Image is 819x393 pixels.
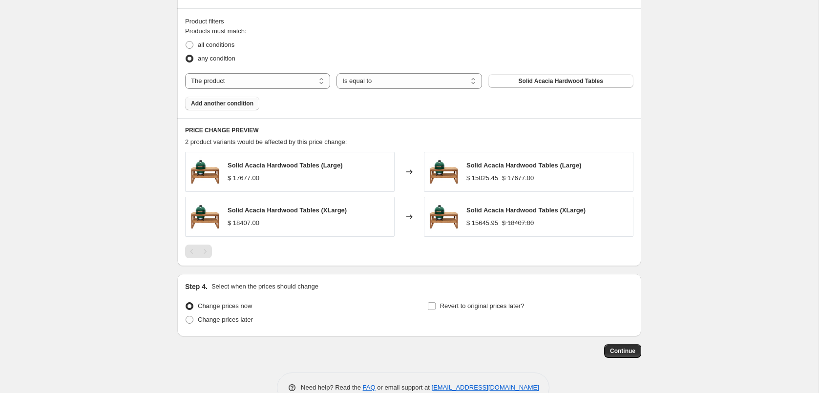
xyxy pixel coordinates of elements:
[228,173,259,183] div: $ 17677.00
[198,41,234,48] span: all conditions
[466,162,582,169] span: Solid Acacia Hardwood Tables (Large)
[185,245,212,258] nav: Pagination
[466,173,498,183] div: $ 15025.45
[228,218,259,228] div: $ 18407.00
[363,384,376,391] a: FAQ
[198,302,252,310] span: Change prices now
[432,384,539,391] a: [EMAIL_ADDRESS][DOMAIN_NAME]
[610,347,635,355] span: Continue
[211,282,318,291] p: Select when the prices should change
[502,173,534,183] strike: $ 17677.00
[604,344,641,358] button: Continue
[466,207,586,214] span: Solid Acacia Hardwood Tables (XLarge)
[190,202,220,231] img: Table-Acacia-wEGG_front__10218.1572981716.1280.1280_80x.jpg
[185,282,208,291] h2: Step 4.
[185,126,633,134] h6: PRICE CHANGE PREVIEW
[185,17,633,26] div: Product filters
[376,384,432,391] span: or email support at
[191,100,253,107] span: Add another condition
[185,138,347,145] span: 2 product variants would be affected by this price change:
[228,207,347,214] span: Solid Acacia Hardwood Tables (XLarge)
[190,157,220,186] img: Table-Acacia-wEGG_front__10218.1572981716.1280.1280_80x.jpg
[502,218,534,228] strike: $ 18407.00
[185,27,247,35] span: Products must match:
[429,157,459,186] img: Table-Acacia-wEGG_front__10218.1572981716.1280.1280_80x.jpg
[301,384,363,391] span: Need help? Read the
[488,74,633,88] button: Solid Acacia Hardwood Tables
[185,97,259,110] button: Add another condition
[519,77,603,85] span: Solid Acacia Hardwood Tables
[466,218,498,228] div: $ 15645.95
[440,302,525,310] span: Revert to original prices later?
[198,316,253,323] span: Change prices later
[429,202,459,231] img: Table-Acacia-wEGG_front__10218.1572981716.1280.1280_80x.jpg
[198,55,235,62] span: any condition
[228,162,343,169] span: Solid Acacia Hardwood Tables (Large)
